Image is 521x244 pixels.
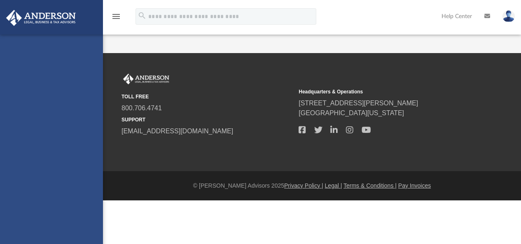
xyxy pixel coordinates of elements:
[284,182,323,189] a: Privacy Policy |
[343,182,397,189] a: Terms & Conditions |
[4,10,78,26] img: Anderson Advisors Platinum Portal
[138,11,147,20] i: search
[103,181,521,190] div: © [PERSON_NAME] Advisors 2025
[111,12,121,21] i: menu
[121,128,233,135] a: [EMAIL_ADDRESS][DOMAIN_NAME]
[121,93,293,100] small: TOLL FREE
[121,74,171,84] img: Anderson Advisors Platinum Portal
[111,16,121,21] a: menu
[299,100,418,107] a: [STREET_ADDRESS][PERSON_NAME]
[299,88,470,95] small: Headquarters & Operations
[121,105,162,112] a: 800.706.4741
[299,109,404,116] a: [GEOGRAPHIC_DATA][US_STATE]
[325,182,342,189] a: Legal |
[398,182,431,189] a: Pay Invoices
[121,116,293,123] small: SUPPORT
[502,10,515,22] img: User Pic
